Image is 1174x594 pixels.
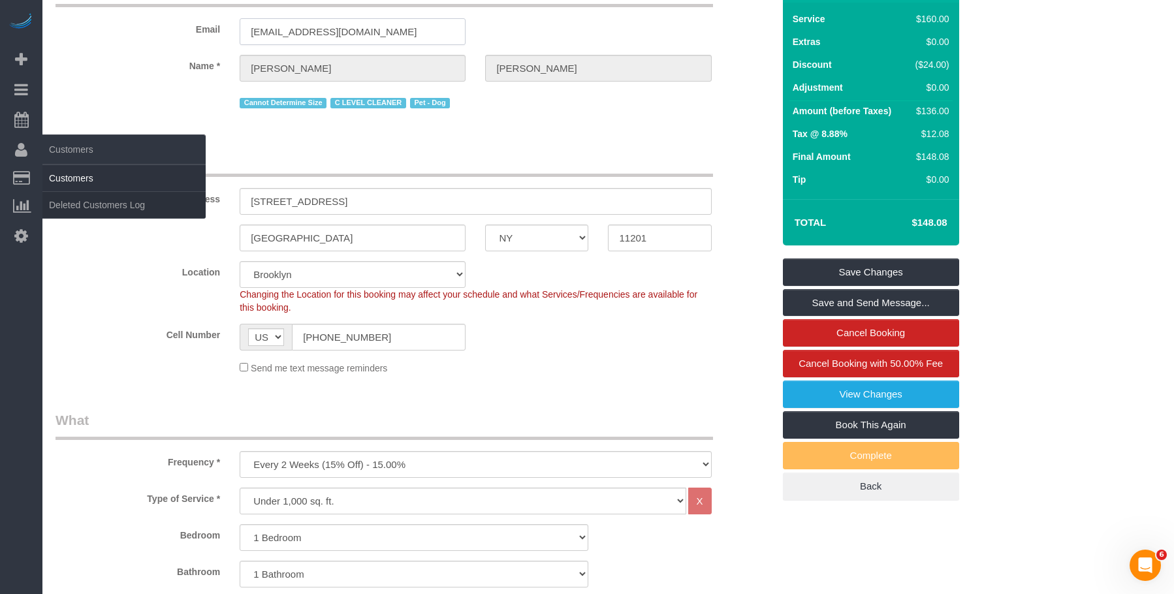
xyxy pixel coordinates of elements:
[330,98,406,108] span: C LEVEL CLEANER
[793,35,821,48] label: Extras
[783,473,959,500] a: Back
[799,358,943,369] span: Cancel Booking with 50.00% Fee
[46,488,230,505] label: Type of Service *
[793,12,825,25] label: Service
[783,350,959,377] a: Cancel Booking with 50.00% Fee
[795,217,827,228] strong: Total
[42,134,206,164] span: Customers
[240,98,326,108] span: Cannot Determine Size
[910,173,949,186] div: $0.00
[783,319,959,347] a: Cancel Booking
[910,150,949,163] div: $148.08
[42,164,206,219] ul: Customers
[485,55,711,82] input: Last Name
[46,324,230,341] label: Cell Number
[292,324,466,351] input: Cell Number
[56,148,713,177] legend: Where
[251,363,387,373] span: Send me text message reminders
[783,381,959,408] a: View Changes
[1130,550,1161,581] iframe: Intercom live chat
[793,81,843,94] label: Adjustment
[793,58,832,71] label: Discount
[240,289,697,313] span: Changing the Location for this booking may affect your schedule and what Services/Frequencies are...
[1156,550,1167,560] span: 6
[793,150,851,163] label: Final Amount
[910,58,949,71] div: ($24.00)
[910,81,949,94] div: $0.00
[783,289,959,317] a: Save and Send Message...
[46,18,230,36] label: Email
[240,225,466,251] input: City
[46,55,230,72] label: Name *
[910,35,949,48] div: $0.00
[910,12,949,25] div: $160.00
[608,225,711,251] input: Zip Code
[42,192,206,218] a: Deleted Customers Log
[793,104,891,117] label: Amount (before Taxes)
[240,18,466,45] input: Email
[240,55,466,82] input: First Name
[56,411,713,440] legend: What
[46,261,230,279] label: Location
[46,451,230,469] label: Frequency *
[46,561,230,578] label: Bathroom
[793,127,848,140] label: Tax @ 8.88%
[8,13,34,31] img: Automaid Logo
[42,165,206,191] a: Customers
[910,127,949,140] div: $12.08
[783,258,959,286] a: Save Changes
[910,104,949,117] div: $136.00
[793,173,806,186] label: Tip
[46,524,230,542] label: Bedroom
[410,98,450,108] span: Pet - Dog
[783,411,959,439] a: Book This Again
[872,217,947,228] h4: $148.08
